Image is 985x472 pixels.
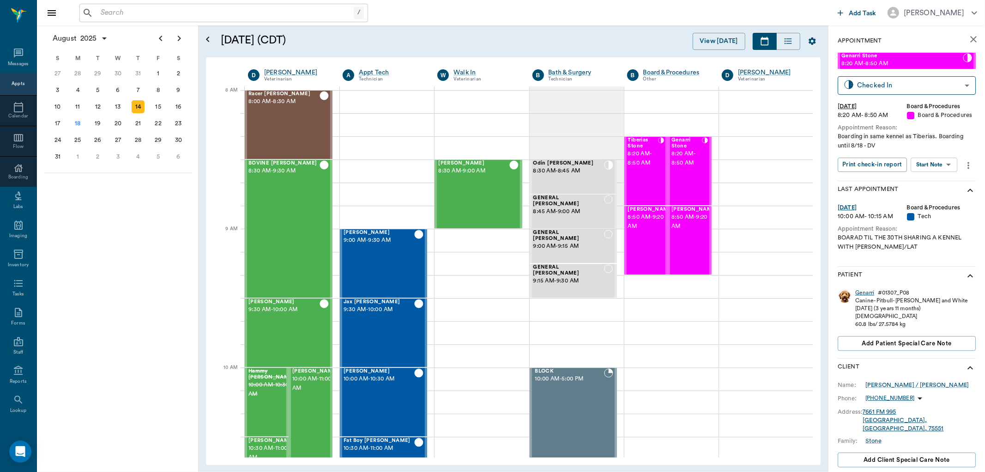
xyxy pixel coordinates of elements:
[855,297,968,305] div: Canine - Pitbull - [PERSON_NAME] and White
[533,264,604,276] span: GENERAL [PERSON_NAME]
[51,67,64,80] div: Sunday, July 27, 2025
[51,134,64,147] div: Sunday, August 24, 2025
[838,123,976,132] div: Appointment Reason:
[221,33,463,48] h5: [DATE] (CDT)
[112,117,125,130] div: Wednesday, August 20, 2025
[838,394,865,403] div: Phone:
[530,194,617,229] div: NOT_CONFIRMED, 8:45 AM - 9:00 AM
[343,69,354,81] div: A
[12,291,24,298] div: Tasks
[344,368,414,374] span: [PERSON_NAME]
[248,160,320,166] span: BOVINE [PERSON_NAME]
[435,159,522,229] div: CHECKED_OUT, 8:30 AM - 9:00 AM
[438,166,509,176] span: 8:30 AM - 9:00 AM
[838,132,976,150] div: Boarding in same kennel as Tiberias. Boarding until 8/18 - DV
[172,84,185,97] div: Saturday, August 9, 2025
[292,374,338,393] span: 10:00 AM - 11:00 AM
[213,86,237,109] div: 8 AM
[834,4,880,21] button: Add Task
[344,236,414,245] span: 9:00 AM - 9:30 AM
[907,212,976,221] div: Tech
[865,381,969,389] div: [PERSON_NAME] / [PERSON_NAME]
[51,100,64,113] div: Sunday, August 10, 2025
[643,68,708,77] div: Board &Procedures
[152,117,165,130] div: Friday, August 22, 2025
[344,305,414,314] span: 9:30 AM - 10:00 AM
[10,407,26,414] div: Lookup
[533,230,604,242] span: GENERAL [PERSON_NAME]
[71,150,84,163] div: Monday, September 1, 2025
[907,102,976,111] div: Board &Procedures
[865,437,882,445] a: Stone
[13,349,23,356] div: Staff
[453,68,518,77] div: Walk In
[838,233,976,251] div: BOARAD TIL THE 30TH SHARING A KENNEL WITH [PERSON_NAME]/LAT
[964,30,983,49] button: close
[132,134,145,147] div: Thursday, August 28, 2025
[533,166,604,176] span: 8:30 AM - 8:45 AM
[838,102,907,111] div: [DATE]
[855,289,874,297] a: Genarri
[549,75,613,83] div: Technician
[213,224,237,247] div: 9 AM
[71,84,84,97] div: Monday, August 4, 2025
[71,67,84,80] div: Monday, July 28, 2025
[627,69,639,81] div: B
[264,75,329,83] div: Veterinarian
[533,195,604,207] span: GENERAL [PERSON_NAME]
[628,207,674,213] span: [PERSON_NAME]
[549,68,613,77] div: Bath & Surgery
[88,51,108,65] div: T
[340,229,427,298] div: CHECKED_OUT, 9:00 AM - 9:30 AM
[51,117,64,130] div: Sunday, August 17, 2025
[172,134,185,147] div: Saturday, August 30, 2025
[9,233,27,239] div: Imaging
[91,67,104,80] div: Tuesday, July 29, 2025
[42,4,61,22] button: Close drawer
[344,444,414,453] span: 10:30 AM - 11:00 AM
[438,160,509,166] span: [PERSON_NAME]
[668,136,712,206] div: CHECKED_IN, 8:20 AM - 8:50 AM
[916,159,943,170] div: Start Note
[628,137,659,149] span: Tiberias Stone
[671,149,702,168] span: 8:20 AM - 8:50 AM
[108,51,128,65] div: W
[152,150,165,163] div: Friday, September 5, 2025
[671,213,718,231] span: 8:50 AM - 9:20 AM
[79,32,99,45] span: 2025
[668,206,712,275] div: CHECKED_IN, 8:50 AM - 9:20 AM
[530,264,617,298] div: NOT_CONFIRMED, 9:15 AM - 9:30 AM
[292,368,338,374] span: [PERSON_NAME]
[838,289,852,303] img: Profile Image
[838,336,976,351] button: Add patient Special Care Note
[838,453,976,467] button: Add client Special Care Note
[112,84,125,97] div: Wednesday, August 6, 2025
[168,51,188,65] div: S
[91,100,104,113] div: Tuesday, August 12, 2025
[172,117,185,130] div: Saturday, August 23, 2025
[965,362,976,374] svg: show more
[841,53,963,59] span: Genarri Stone
[344,299,414,305] span: Jax [PERSON_NAME]
[340,368,427,437] div: CHECKED_OUT, 10:00 AM - 10:30 AM
[132,150,145,163] div: Thursday, September 4, 2025
[533,242,604,251] span: 9:00 AM - 9:15 AM
[863,409,943,432] a: 7661 FM 995[GEOGRAPHIC_DATA], [GEOGRAPHIC_DATA], 75551
[530,159,617,194] div: CHECKED_IN, 8:30 AM - 8:45 AM
[855,305,968,313] div: [DATE] (3 years 11 months)
[535,374,604,384] span: 10:00 AM - 5:00 PM
[248,305,320,314] span: 9:30 AM - 10:00 AM
[132,117,145,130] div: Thursday, August 21, 2025
[71,134,84,147] div: Monday, August 25, 2025
[245,298,332,368] div: CHECKED_OUT, 9:30 AM - 10:00 AM
[68,51,88,65] div: M
[532,69,544,81] div: B
[12,80,24,87] div: Appts
[530,229,617,264] div: NOT_CONFIRMED, 9:00 AM - 9:15 AM
[855,313,968,320] div: [DEMOGRAPHIC_DATA]
[344,374,414,384] span: 10:00 AM - 10:30 AM
[213,363,237,386] div: 10 AM
[344,438,414,444] span: Fat Boy [PERSON_NAME]
[838,362,859,374] p: Client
